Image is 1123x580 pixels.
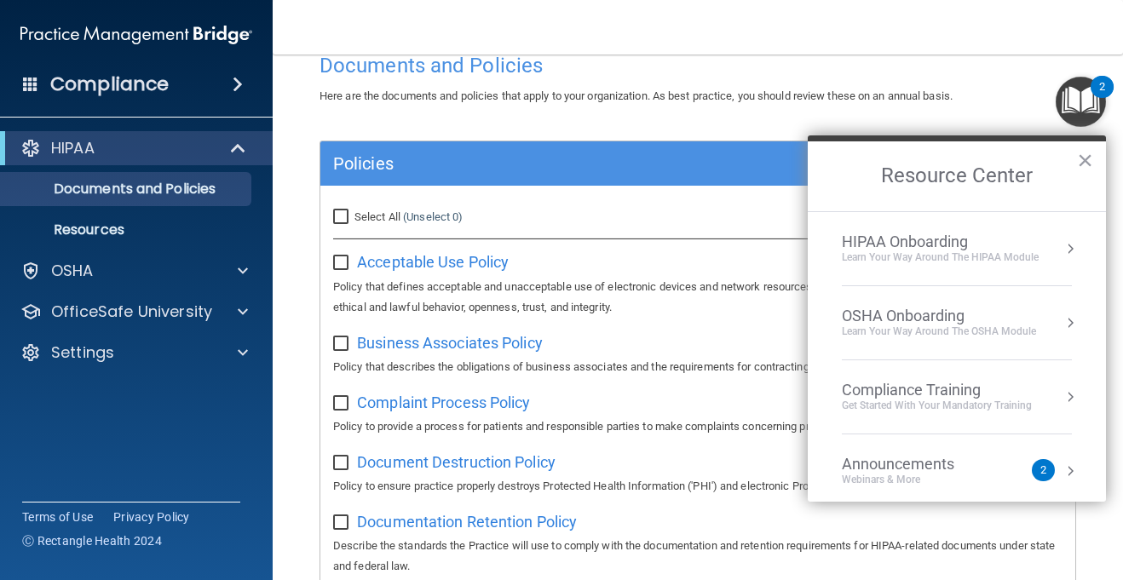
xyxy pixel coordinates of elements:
[842,399,1032,413] div: Get Started with your mandatory training
[51,138,95,158] p: HIPAA
[22,508,93,525] a: Terms of Use
[403,210,463,223] a: (Unselect 0)
[333,536,1063,577] p: Describe the standards the Practice will use to comply with the documentation and retention requi...
[1056,77,1106,127] button: Open Resource Center, 2 new notifications
[333,476,1063,497] p: Policy to ensure practice properly destroys Protected Health Information ('PHI') and electronic P...
[357,513,577,531] span: Documentation Retention Policy
[357,453,556,471] span: Document Destruction Policy
[20,18,252,52] img: PMB logo
[357,334,543,352] span: Business Associates Policy
[333,357,1063,377] p: Policy that describes the obligations of business associates and the requirements for contracting...
[357,253,509,271] span: Acceptable Use Policy
[320,89,953,102] span: Here are the documents and policies that apply to your organization. As best practice, you should...
[20,301,248,322] a: OfficeSafe University
[808,141,1106,211] h2: Resource Center
[22,532,162,549] span: Ⓒ Rectangle Health 2024
[333,277,1063,318] p: Policy that defines acceptable and unacceptable use of electronic devices and network resources i...
[50,72,169,96] h4: Compliance
[842,307,1036,325] div: OSHA Onboarding
[20,342,248,363] a: Settings
[333,210,353,224] input: Select All (Unselect 0)
[1099,87,1105,109] div: 2
[20,261,248,281] a: OSHA
[842,233,1039,251] div: HIPAA Onboarding
[11,221,244,238] p: Resources
[333,416,1063,437] p: Policy to provide a process for patients and responsible parties to make complaints concerning pr...
[320,55,1076,77] h4: Documents and Policies
[354,210,400,223] span: Select All
[826,459,1103,527] iframe: Drift Widget Chat Controller
[51,301,212,322] p: OfficeSafe University
[11,181,244,198] p: Documents and Policies
[357,393,530,411] span: Complaint Process Policy
[1077,146,1093,174] button: Close
[20,138,247,158] a: HIPAA
[808,135,1106,502] div: Resource Center
[842,250,1039,265] div: Learn Your Way around the HIPAA module
[333,154,874,173] h5: Policies
[113,508,190,525] a: Privacy Policy
[333,150,1063,177] a: Policies
[51,261,94,281] p: OSHA
[842,455,988,474] div: Announcements
[842,324,1036,339] div: Learn your way around the OSHA module
[842,381,1032,399] div: Compliance Training
[51,342,114,363] p: Settings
